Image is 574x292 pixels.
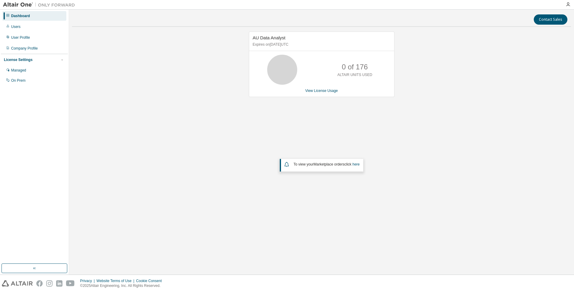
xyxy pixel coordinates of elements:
[11,78,26,83] div: On Prem
[11,35,30,40] div: User Profile
[46,280,53,287] img: instagram.svg
[11,24,20,29] div: Users
[66,280,75,287] img: youtube.svg
[305,89,338,93] a: View License Usage
[253,42,389,47] p: Expires on [DATE] UTC
[294,162,360,166] span: To view your click
[342,62,368,72] p: 0 of 176
[56,280,62,287] img: linkedin.svg
[11,68,26,73] div: Managed
[253,35,285,40] span: AU Data Analyst
[11,46,38,51] div: Company Profile
[337,72,372,78] p: ALTAIR UNITS USED
[314,162,345,166] em: Marketplace orders
[352,162,360,166] a: here
[4,57,32,62] div: License Settings
[80,278,96,283] div: Privacy
[36,280,43,287] img: facebook.svg
[96,278,136,283] div: Website Terms of Use
[80,283,165,288] p: © 2025 Altair Engineering, Inc. All Rights Reserved.
[534,14,567,25] button: Contact Sales
[3,2,78,8] img: Altair One
[2,280,33,287] img: altair_logo.svg
[136,278,165,283] div: Cookie Consent
[11,14,30,18] div: Dashboard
